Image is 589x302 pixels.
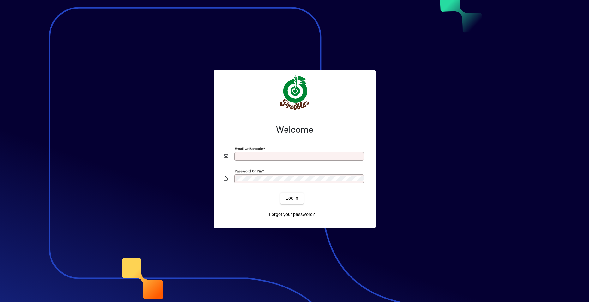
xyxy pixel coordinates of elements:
[269,211,315,218] span: Forgot your password?
[267,209,317,220] a: Forgot your password?
[285,195,298,201] span: Login
[280,193,304,204] button: Login
[235,169,262,173] mat-label: Password or Pin
[224,125,365,135] h2: Welcome
[235,146,263,151] mat-label: Email or Barcode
